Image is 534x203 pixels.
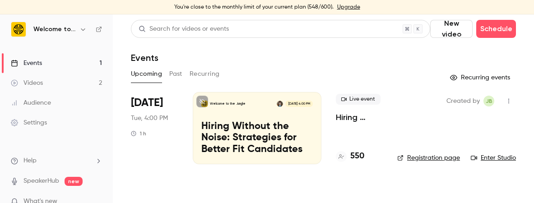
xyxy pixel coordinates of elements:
span: Live event [336,94,381,105]
img: Welcome to the Jungle [11,22,26,37]
span: [DATE] 4:00 PM [285,101,312,107]
div: Events [11,59,42,68]
a: Enter Studio [471,153,516,162]
span: JB [486,96,492,106]
div: Sep 30 Tue, 4:00 PM (Europe/London) [131,92,178,164]
span: Help [23,156,37,166]
button: New video [430,20,473,38]
a: Hiring Without the Noise: Strategies for Better Fit CandidatesWelcome to the JungleAlysia Wanczyk... [193,92,321,164]
img: Alysia Wanczyk [277,101,283,107]
h1: Events [131,52,158,63]
div: Videos [11,78,43,88]
button: Recurring events [446,70,516,85]
span: new [65,177,83,186]
span: Josie Braithwaite [483,96,494,106]
h6: Welcome to the Jungle [33,25,76,34]
a: SpeakerHub [23,176,59,186]
p: Welcome to the Jungle [210,101,246,106]
a: 550 [336,150,364,162]
div: Audience [11,98,51,107]
p: Hiring Without the Noise: Strategies for Better Fit Candidates [201,121,313,156]
span: Created by [446,96,480,106]
a: Upgrade [337,4,360,11]
button: Upcoming [131,67,162,81]
h4: 550 [350,150,364,162]
span: [DATE] [131,96,163,110]
div: Settings [11,118,47,127]
a: Hiring Without the Noise: Strategies for Better Fit Candidates [336,112,383,123]
span: Tue, 4:00 PM [131,114,168,123]
a: Registration page [397,153,460,162]
button: Schedule [476,20,516,38]
button: Recurring [190,67,220,81]
div: Search for videos or events [139,24,229,34]
li: help-dropdown-opener [11,156,102,166]
button: Past [169,67,182,81]
div: 1 h [131,130,146,137]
